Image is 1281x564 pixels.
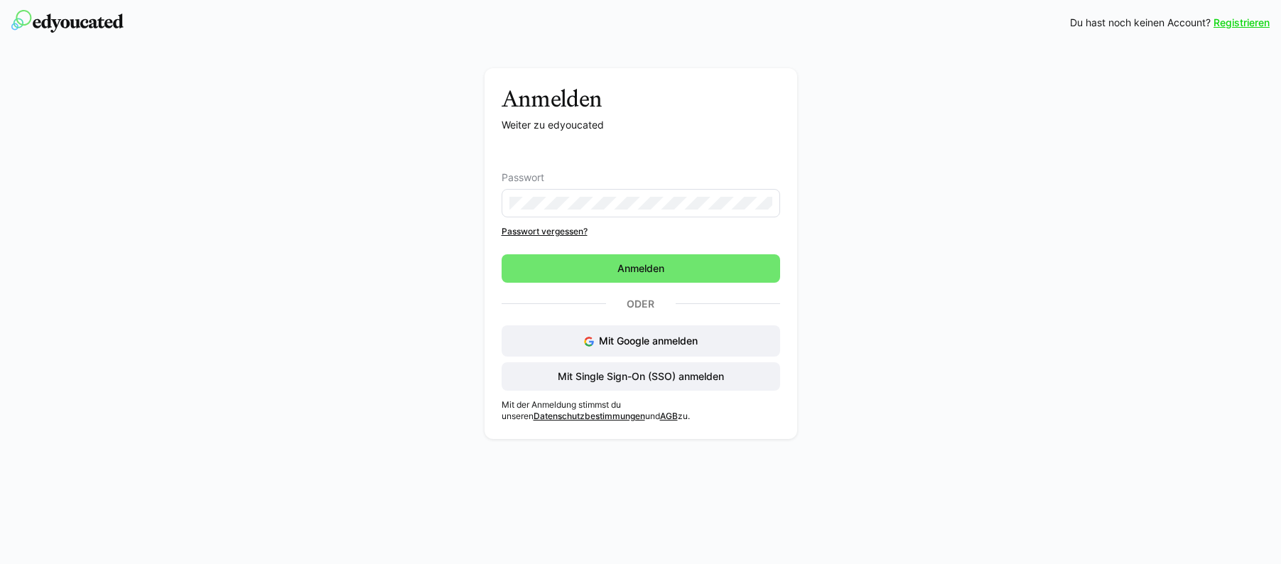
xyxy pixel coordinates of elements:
[11,10,124,33] img: edyoucated
[502,118,780,132] p: Weiter zu edyoucated
[502,85,780,112] h3: Anmelden
[502,362,780,391] button: Mit Single Sign-On (SSO) anmelden
[502,172,544,183] span: Passwort
[502,254,780,283] button: Anmelden
[502,226,780,237] a: Passwort vergessen?
[1070,16,1211,30] span: Du hast noch keinen Account?
[502,325,780,357] button: Mit Google anmelden
[534,411,645,421] a: Datenschutzbestimmungen
[660,411,678,421] a: AGB
[615,261,666,276] span: Anmelden
[556,369,726,384] span: Mit Single Sign-On (SSO) anmelden
[1214,16,1270,30] a: Registrieren
[599,335,698,347] span: Mit Google anmelden
[606,294,676,314] p: Oder
[502,399,780,422] p: Mit der Anmeldung stimmst du unseren und zu.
